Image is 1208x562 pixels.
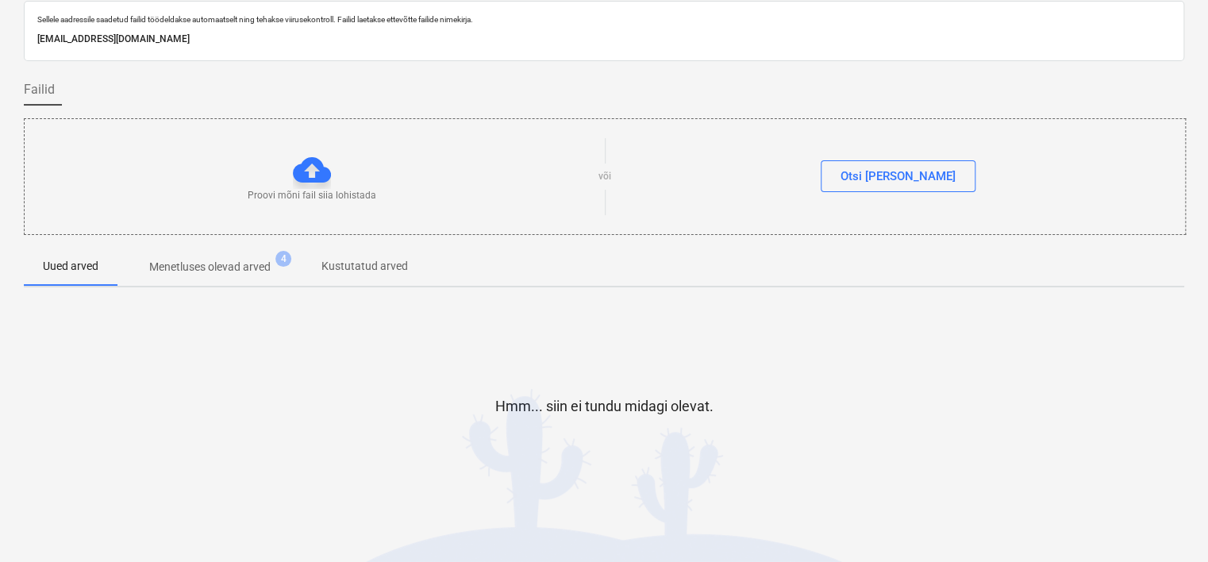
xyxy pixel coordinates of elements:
p: Proovi mõni fail siia lohistada [248,189,376,202]
p: Menetluses olevad arved [149,259,271,275]
span: 4 [275,251,291,267]
p: või [598,170,611,183]
p: [EMAIL_ADDRESS][DOMAIN_NAME] [37,31,1171,48]
div: Proovi mõni fail siia lohistadavõiOtsi [PERSON_NAME] [24,118,1186,235]
p: Hmm... siin ei tundu midagi olevat. [495,397,714,416]
button: Otsi [PERSON_NAME] [821,160,975,192]
p: Kustutatud arved [321,258,408,275]
div: Otsi [PERSON_NAME] [841,166,956,187]
p: Uued arved [43,258,98,275]
p: Sellele aadressile saadetud failid töödeldakse automaatselt ning tehakse viirusekontroll. Failid ... [37,14,1171,25]
span: Failid [24,80,55,99]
